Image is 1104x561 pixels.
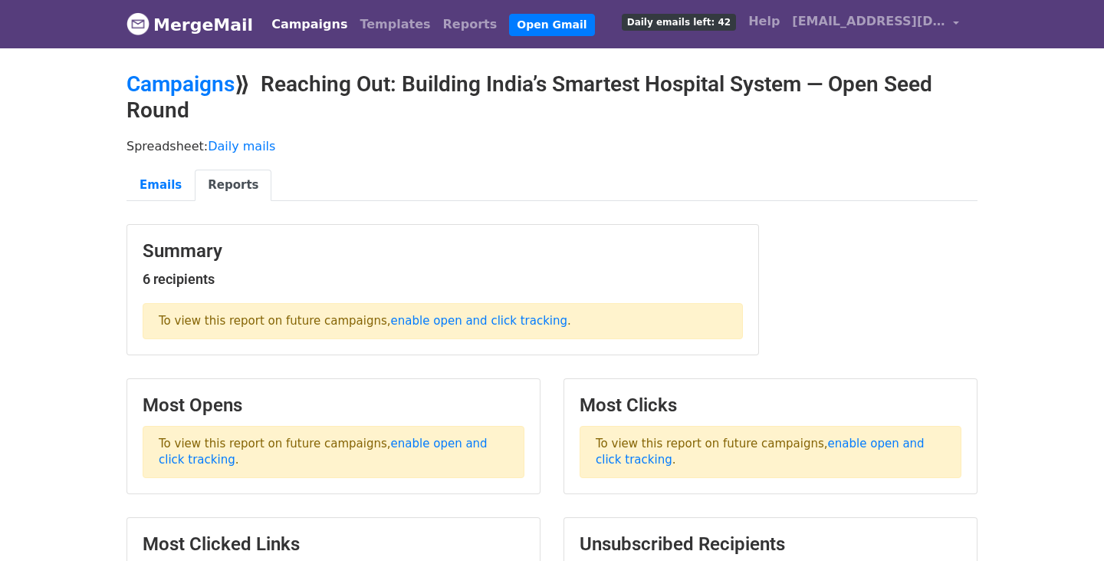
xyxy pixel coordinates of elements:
h3: Summary [143,240,743,262]
p: To view this report on future campaigns, . [143,426,524,478]
h3: Most Clicks [580,394,961,417]
a: Templates [353,9,436,40]
a: Open Gmail [509,14,594,36]
a: Reports [437,9,504,40]
p: To view this report on future campaigns, . [580,426,961,478]
h3: Most Opens [143,394,524,417]
h3: Most Clicked Links [143,533,524,556]
span: [EMAIL_ADDRESS][DOMAIN_NAME] [792,12,945,31]
a: MergeMail [127,8,253,41]
h2: ⟫ Reaching Out: Building India’s Smartest Hospital System — Open Seed Round [127,71,978,123]
p: Spreadsheet: [127,138,978,154]
h3: Unsubscribed Recipients [580,533,961,556]
a: Campaigns [265,9,353,40]
h5: 6 recipients [143,271,743,288]
a: Daily emails left: 42 [616,6,742,37]
a: Emails [127,170,195,201]
a: enable open and click tracking [391,314,567,328]
a: Campaigns [127,71,235,97]
a: [EMAIL_ADDRESS][DOMAIN_NAME] [786,6,965,42]
a: Help [742,6,786,37]
a: enable open and click tracking [596,437,925,467]
a: Reports [195,170,271,201]
a: Daily mails [208,139,275,153]
span: Daily emails left: 42 [622,14,736,31]
img: MergeMail logo [127,12,149,35]
p: To view this report on future campaigns, . [143,303,743,339]
a: enable open and click tracking [159,437,488,467]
